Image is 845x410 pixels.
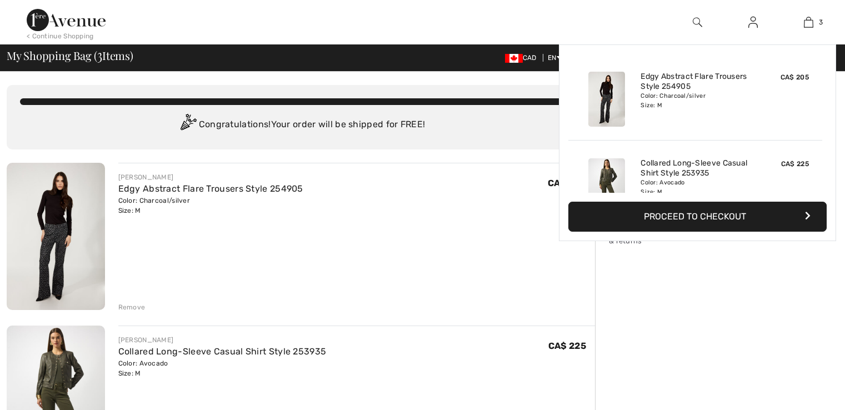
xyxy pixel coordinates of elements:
[781,73,809,81] span: CA$ 205
[641,72,750,92] a: Edgy Abstract Flare Trousers Style 254905
[781,16,836,29] a: 3
[804,16,813,29] img: My Bag
[118,302,146,312] div: Remove
[568,202,827,232] button: Proceed to Checkout
[548,341,586,351] span: CA$ 225
[118,183,303,194] a: Edgy Abstract Flare Trousers Style 254905
[7,163,105,310] img: Edgy Abstract Flare Trousers Style 254905
[118,335,327,345] div: [PERSON_NAME]
[781,160,809,168] span: CA$ 225
[548,178,586,188] span: CA$ 205
[693,16,702,29] img: search the website
[97,47,102,62] span: 3
[548,54,562,62] span: EN
[118,172,303,182] div: [PERSON_NAME]
[641,92,750,109] div: Color: Charcoal/silver Size: M
[118,196,303,216] div: Color: Charcoal/silver Size: M
[819,17,823,27] span: 3
[20,114,582,136] div: Congratulations! Your order will be shipped for FREE!
[505,54,541,62] span: CAD
[7,50,133,61] span: My Shopping Bag ( Items)
[748,16,758,29] img: My Info
[641,158,750,178] a: Collared Long-Sleeve Casual Shirt Style 253935
[739,16,767,29] a: Sign In
[27,9,106,31] img: 1ère Avenue
[588,158,625,213] img: Collared Long-Sleeve Casual Shirt Style 253935
[641,178,750,196] div: Color: Avocado Size: M
[588,72,625,127] img: Edgy Abstract Flare Trousers Style 254905
[118,346,327,357] a: Collared Long-Sleeve Casual Shirt Style 253935
[118,358,327,378] div: Color: Avocado Size: M
[177,114,199,136] img: Congratulation2.svg
[505,54,523,63] img: Canadian Dollar
[27,31,94,41] div: < Continue Shopping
